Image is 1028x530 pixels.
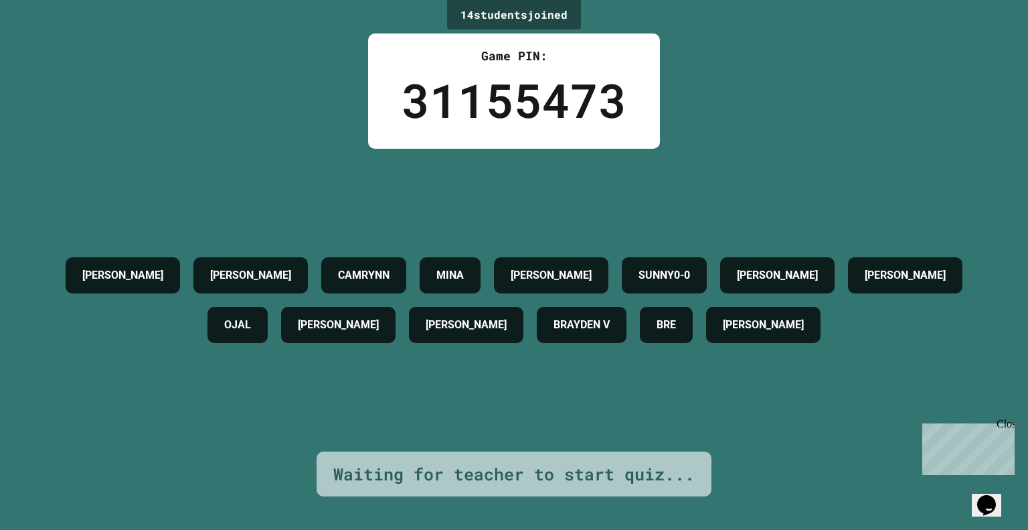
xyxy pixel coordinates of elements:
[657,317,676,333] h4: BRE
[426,317,507,333] h4: [PERSON_NAME]
[210,267,291,283] h4: [PERSON_NAME]
[333,462,695,487] div: Waiting for teacher to start quiz...
[224,317,251,333] h4: OJAL
[638,267,690,283] h4: SUNNY0-0
[298,317,379,333] h4: [PERSON_NAME]
[737,267,818,283] h4: [PERSON_NAME]
[865,267,946,283] h4: [PERSON_NAME]
[402,65,626,135] div: 31155473
[5,5,92,85] div: Chat with us now!Close
[511,267,592,283] h4: [PERSON_NAME]
[553,317,610,333] h4: BRAYDEN V
[972,476,1015,517] iframe: chat widget
[338,267,390,283] h4: CAMRYNN
[723,317,804,333] h4: [PERSON_NAME]
[402,47,626,65] div: Game PIN:
[82,267,163,283] h4: [PERSON_NAME]
[917,418,1015,475] iframe: chat widget
[436,267,464,283] h4: MINA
